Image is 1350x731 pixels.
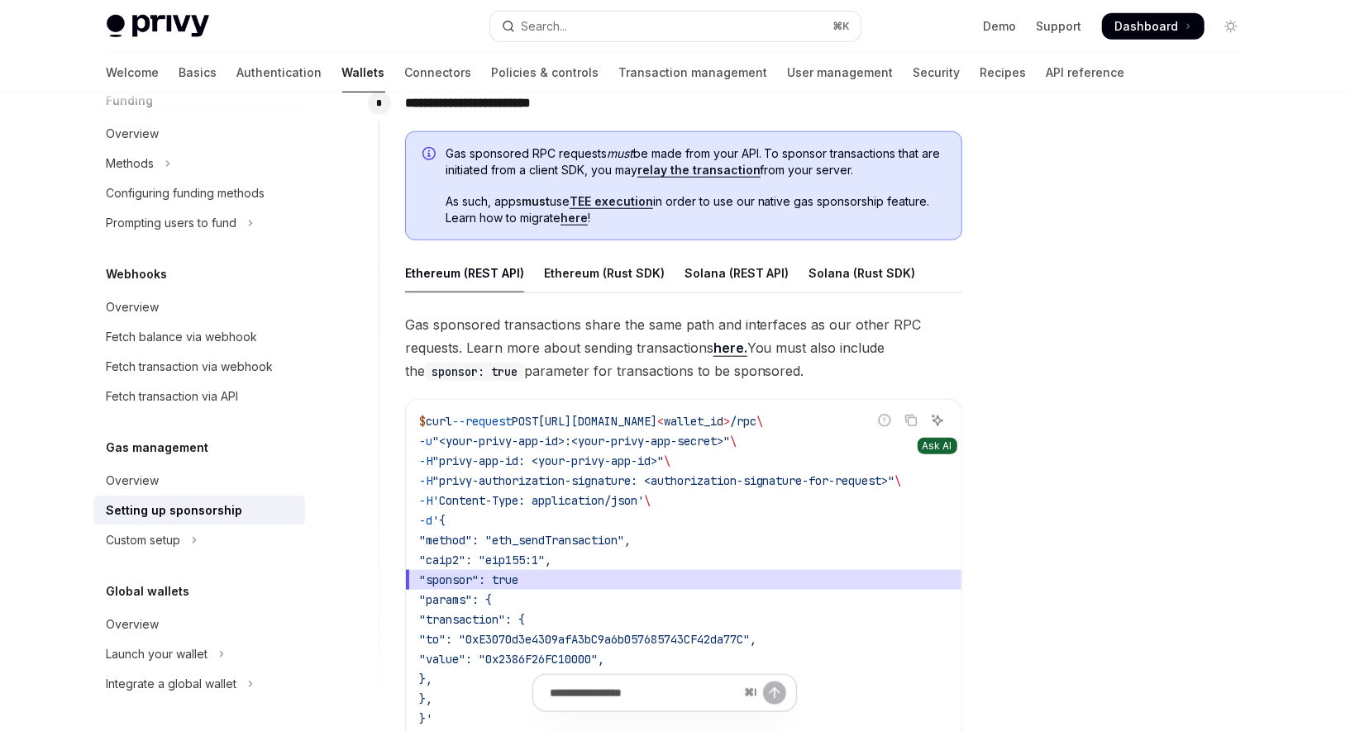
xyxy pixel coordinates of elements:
[914,53,961,93] a: Security
[918,438,957,454] div: Ask AI
[107,53,160,93] a: Welcome
[93,610,305,639] a: Overview
[561,211,588,225] a: here
[685,254,789,292] div: Solana (REST API)
[93,639,305,669] button: Toggle Launch your wallet section
[107,581,190,601] h5: Global wallets
[717,414,723,429] span: d
[492,53,599,93] a: Policies & controls
[664,453,670,468] span: \
[419,473,432,488] span: -H
[644,493,651,508] span: \
[570,194,653,209] a: TEE execution
[422,147,439,164] svg: Info
[432,493,644,508] span: 'Content-Type: application/json'
[809,254,916,292] div: Solana (Rust SDK)
[107,124,160,144] div: Overview
[874,410,895,431] button: Report incorrect code
[446,193,945,226] span: As such, apps use in order to use our native gas sponsorship feature. Learn how to migrate !
[93,352,305,382] a: Fetch transaction via webhook
[432,473,895,488] span: "privy-authorization-signature: <authorization-signature-for-request>"
[895,473,902,488] span: \
[107,154,155,173] div: Methods
[107,530,181,550] div: Custom setup
[419,553,551,567] span: "caip2": "eip155:1",
[93,669,305,699] button: Toggle Integrate a global wallet section
[405,254,524,292] div: Ethereum (REST API)
[419,612,525,627] span: "transaction": {
[405,313,962,382] span: Gas sponsored transactions share the same path and interfaces as our other RPC requests. Learn mo...
[984,18,1017,35] a: Demo
[432,513,446,528] span: '{
[1047,53,1125,93] a: API reference
[1037,18,1082,35] a: Support
[657,414,664,429] span: <
[419,572,518,587] span: "sponsor": true
[93,178,305,208] a: Configuring funding methods
[538,414,657,429] span: [URL][DOMAIN_NAME]
[237,53,322,93] a: Authentication
[93,525,305,555] button: Toggle Custom setup section
[93,496,305,525] a: Setting up sponsorship
[107,387,239,406] div: Fetch transaction via API
[93,322,305,352] a: Fetch balance via webhook
[107,15,209,38] img: light logo
[512,414,538,429] span: POST
[980,53,1027,93] a: Recipes
[107,213,237,233] div: Prompting users to fund
[107,674,237,694] div: Integrate a global wallet
[550,674,737,710] input: Ask a question...
[522,194,550,208] strong: must
[419,632,756,647] span: "to": "0xE3070d3e4309afA3bC9a6b057685743CF42da77C",
[756,414,763,429] span: \
[723,414,730,429] span: >
[664,414,717,429] span: wallet_i
[107,357,274,377] div: Fetch transaction via webhook
[419,592,492,607] span: "params": {
[93,466,305,496] a: Overview
[419,453,432,468] span: -H
[544,254,665,292] div: Ethereum (Rust SDK)
[713,339,747,357] a: here.
[637,163,761,178] a: relay the transaction
[788,53,894,93] a: User management
[419,493,432,508] span: -H
[730,434,737,449] span: \
[107,644,208,664] div: Launch your wallet
[927,410,948,431] button: Ask AI
[425,363,524,381] code: sponsor: true
[432,453,664,468] span: "privy-app-id: <your-privy-app-id>"
[93,149,305,178] button: Toggle Methods section
[419,414,426,429] span: $
[419,434,432,449] span: -u
[107,471,160,491] div: Overview
[419,652,604,667] span: "value": "0x2386F26FC10000",
[432,434,730,449] span: "<your-privy-app-id>:<your-privy-app-secret>"
[179,53,217,93] a: Basics
[107,438,209,458] h5: Gas management
[107,615,160,634] div: Overview
[107,327,258,347] div: Fetch balance via webhook
[1102,13,1205,40] a: Dashboard
[522,17,568,36] div: Search...
[107,183,265,203] div: Configuring funding methods
[619,53,768,93] a: Transaction management
[419,513,432,528] span: -d
[405,53,472,93] a: Connectors
[446,145,945,178] span: Gas sponsored RPC requests be made from your API. To sponsor transactions that are initiated from...
[833,20,851,33] span: ⌘ K
[93,292,305,322] a: Overview
[1218,13,1244,40] button: Toggle dark mode
[763,681,786,704] button: Send message
[93,208,305,238] button: Toggle Prompting users to fund section
[900,410,922,431] button: Copy the contents from the code block
[107,297,160,317] div: Overview
[730,414,756,429] span: /rpc
[342,53,385,93] a: Wallets
[426,414,452,429] span: curl
[452,414,512,429] span: --request
[93,382,305,411] a: Fetch transaction via API
[607,146,633,160] em: must
[107,501,243,520] div: Setting up sponsorship
[107,264,168,284] h5: Webhooks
